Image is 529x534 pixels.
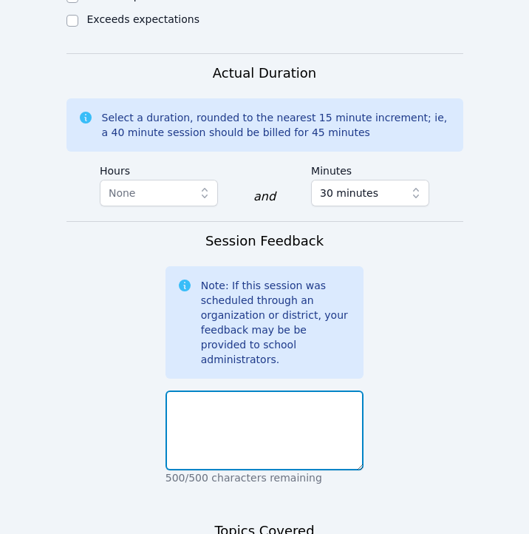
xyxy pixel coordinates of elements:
h3: Session Feedback [205,231,324,251]
span: 30 minutes [320,184,378,202]
button: 30 minutes [311,180,429,206]
label: Hours [100,158,218,180]
p: 500/500 characters remaining [165,470,364,485]
span: None [109,187,136,199]
button: None [100,180,218,206]
div: and [253,188,276,206]
div: Select a duration, rounded to the nearest 15 minute increment; ie, a 40 minute session should be ... [102,110,451,140]
div: Note: If this session was scheduled through an organization or district, your feedback may be be ... [201,278,352,367]
h3: Actual Duration [213,63,316,84]
label: Minutes [311,158,429,180]
label: Exceeds expectations [87,13,199,25]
